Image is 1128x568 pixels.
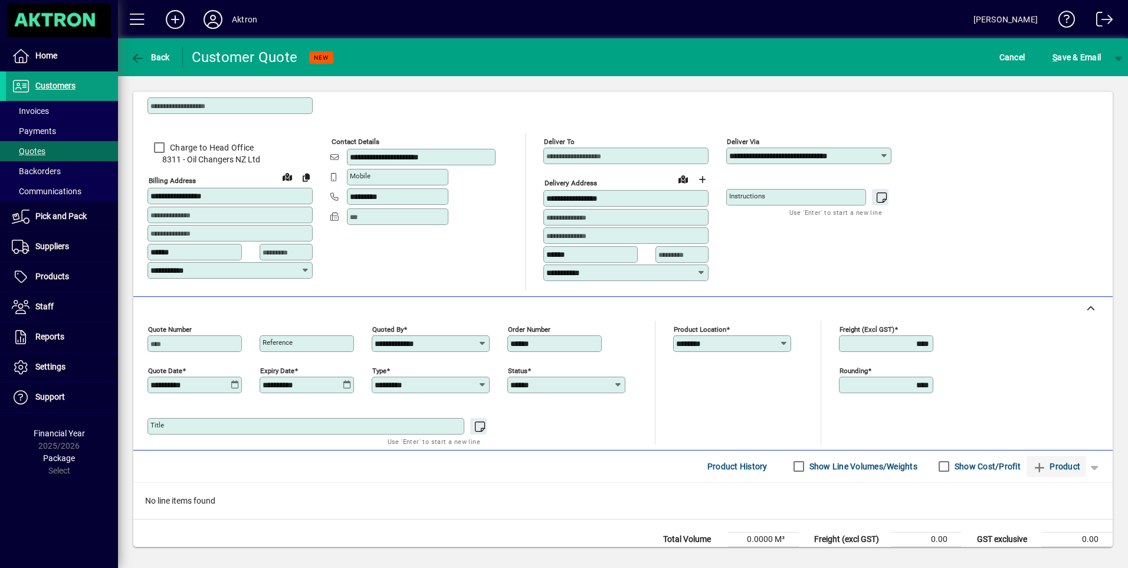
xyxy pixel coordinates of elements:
[808,532,891,546] td: Freight (excl GST)
[6,121,118,141] a: Payments
[808,546,891,560] td: Rounding
[35,272,69,281] span: Products
[12,146,45,156] span: Quotes
[12,167,61,176] span: Backorders
[789,205,882,219] mat-hint: Use 'Enter' to start a new line
[260,366,294,374] mat-label: Expiry date
[43,453,75,463] span: Package
[388,435,480,448] mat-hint: Use 'Enter' to start a new line
[973,10,1038,29] div: [PERSON_NAME]
[6,352,118,382] a: Settings
[1052,48,1101,67] span: ave & Email
[35,332,64,341] span: Reports
[891,546,962,560] td: 0.00
[544,138,575,146] mat-label: Deliver To
[508,325,550,333] mat-label: Order number
[1050,2,1075,41] a: Knowledge Base
[728,546,799,560] td: 0.0000 Kg
[952,461,1021,472] label: Show Cost/Profit
[1042,546,1113,560] td: 0.00
[729,192,765,200] mat-label: Instructions
[150,421,164,429] mat-label: Title
[194,9,232,30] button: Profile
[840,325,894,333] mat-label: Freight (excl GST)
[971,532,1042,546] td: GST exclusive
[6,41,118,71] a: Home
[6,101,118,121] a: Invoices
[707,457,768,476] span: Product History
[12,187,81,196] span: Communications
[6,322,118,352] a: Reports
[35,392,65,401] span: Support
[263,338,293,347] mat-label: Reference
[1042,532,1113,546] td: 0.00
[118,47,183,68] app-page-header-button: Back
[728,532,799,546] td: 0.0000 M³
[133,483,1113,519] div: No line items found
[35,211,87,221] span: Pick and Pack
[12,106,49,116] span: Invoices
[314,54,329,61] span: NEW
[35,51,57,60] span: Home
[1087,2,1113,41] a: Logout
[127,47,173,68] button: Back
[674,169,693,188] a: View on map
[12,126,56,136] span: Payments
[657,546,728,560] td: Total Weight
[6,383,118,412] a: Support
[6,292,118,322] a: Staff
[147,154,313,166] span: 8311 - Oil Changers NZ Ltd
[1052,53,1057,62] span: S
[130,53,170,62] span: Back
[372,366,386,374] mat-label: Type
[6,232,118,262] a: Suppliers
[350,172,370,180] mat-label: Mobile
[508,366,527,374] mat-label: Status
[232,10,257,29] div: Aktron
[971,546,1042,560] td: GST
[1047,47,1107,68] button: Save & Email
[372,325,404,333] mat-label: Quoted by
[35,81,76,90] span: Customers
[192,48,298,67] div: Customer Quote
[1032,457,1080,476] span: Product
[840,366,868,374] mat-label: Rounding
[674,325,726,333] mat-label: Product location
[996,47,1028,68] button: Cancel
[168,142,254,154] label: Charge to Head Office
[35,241,69,251] span: Suppliers
[727,138,759,146] mat-label: Deliver via
[35,362,65,371] span: Settings
[35,302,54,311] span: Staff
[6,181,118,201] a: Communications
[34,429,85,438] span: Financial Year
[891,532,962,546] td: 0.00
[6,141,118,161] a: Quotes
[693,170,711,189] button: Choose address
[999,48,1025,67] span: Cancel
[6,161,118,181] a: Backorders
[148,325,192,333] mat-label: Quote number
[297,168,316,187] button: Copy to Delivery address
[657,532,728,546] td: Total Volume
[156,9,194,30] button: Add
[6,262,118,292] a: Products
[148,366,182,374] mat-label: Quote date
[6,202,118,231] a: Pick and Pack
[703,456,772,477] button: Product History
[278,167,297,186] a: View on map
[1027,456,1086,477] button: Product
[807,461,917,472] label: Show Line Volumes/Weights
